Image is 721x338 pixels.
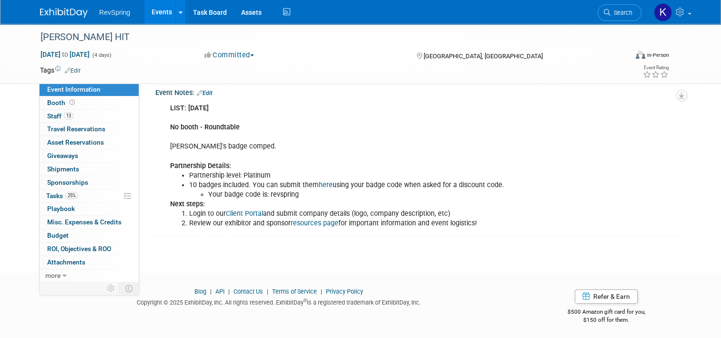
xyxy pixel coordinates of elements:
a: Edit [197,90,213,96]
span: | [264,288,271,295]
div: Event Format [576,50,669,64]
img: ExhibitDay [40,8,88,18]
a: Privacy Policy [326,288,363,295]
span: Misc. Expenses & Credits [47,218,122,226]
a: Giveaways [40,149,139,162]
span: Giveaways [47,152,78,159]
a: Search [598,4,641,21]
span: Playbook [47,205,75,212]
a: more [40,269,139,282]
a: Terms of Service [272,288,317,295]
a: Tasks25% [40,190,139,202]
a: Budget [40,229,139,242]
a: Event Information [40,83,139,96]
div: $500 Amazon gift card for you, [531,302,681,324]
img: Format-Inperson.png [636,51,645,59]
span: ROI, Objectives & ROO [47,245,111,253]
a: Sponsorships [40,176,139,189]
span: Search [610,9,632,16]
span: Tasks [46,192,78,200]
span: RevSpring [99,9,130,16]
a: here [319,181,333,189]
li: Your badge code is: revspring [208,190,573,200]
li: Partnership level: Platinum [189,171,573,180]
span: | [208,288,214,295]
span: Booth not reserved yet [68,99,77,106]
td: Personalize Event Tab Strip [103,282,120,295]
a: Contact Us [234,288,263,295]
img: Kelsey Culver [654,3,672,21]
div: Copyright © 2025 ExhibitDay, Inc. All rights reserved. ExhibitDay is a registered trademark of Ex... [40,296,517,307]
span: | [226,288,232,295]
span: Event Information [47,85,101,93]
li: Review our exhibitor and sponsor for important information and event logistics! [189,219,573,228]
a: Playbook [40,202,139,215]
a: Staff13 [40,110,139,123]
li: Login to our and submit company details (logo, company description, etc) [189,209,573,219]
span: Shipments [47,165,79,173]
span: Sponsorships [47,179,88,186]
a: Refer & Earn [575,289,638,304]
span: Booth [47,99,77,106]
div: [PERSON_NAME] HIT [37,29,616,46]
a: Booth [40,96,139,109]
td: Tags [40,65,81,75]
b: No booth - Roundtable [170,123,240,131]
div: [PERSON_NAME]'s badge comped. [163,99,579,233]
b: LIST: [DATE] [170,104,209,112]
a: Client Portal [226,210,263,218]
a: Edit [65,67,81,74]
span: more [45,272,61,279]
span: [GEOGRAPHIC_DATA], [GEOGRAPHIC_DATA] [424,53,543,60]
div: Event Notes: [155,85,681,98]
b: Next steps: [170,200,205,208]
a: Asset Reservations [40,136,139,149]
span: to [61,51,70,58]
a: resources page [291,219,338,227]
span: Attachments [47,258,85,266]
a: API [215,288,224,295]
b: Partnership Details: [170,162,231,170]
span: [DATE] [DATE] [40,50,90,59]
span: 13 [64,112,73,119]
span: | [318,288,325,295]
li: 10 badges included. You can submit them using your badge code when asked for a discount code. [189,180,573,200]
div: Event Rating [643,65,669,70]
a: Travel Reservations [40,123,139,136]
a: Misc. Expenses & Credits [40,216,139,229]
span: 25% [65,192,78,199]
button: Committed [201,50,258,60]
span: Asset Reservations [47,138,104,146]
div: $150 off for them. [531,316,681,324]
a: Attachments [40,256,139,269]
a: ROI, Objectives & ROO [40,243,139,255]
a: Shipments [40,163,139,176]
a: Blog [194,288,206,295]
div: In-Person [647,52,669,59]
sup: ® [304,298,307,303]
span: (4 days) [91,52,112,58]
span: Budget [47,232,69,239]
td: Toggle Event Tabs [120,282,139,295]
span: Travel Reservations [47,125,105,133]
span: Staff [47,112,73,120]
